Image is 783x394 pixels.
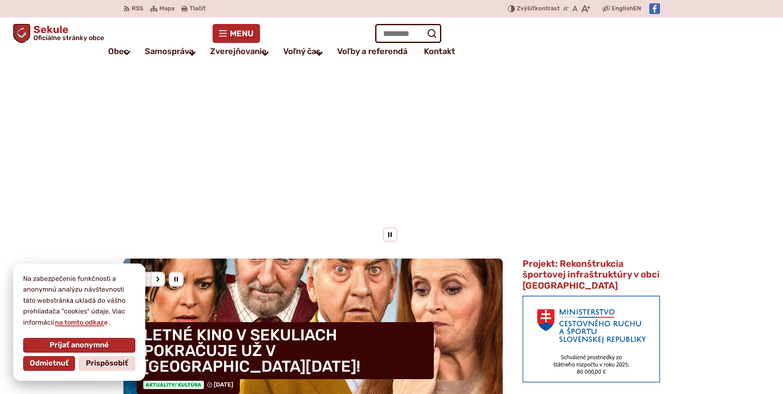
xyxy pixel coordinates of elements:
[132,4,143,14] span: RSS
[189,5,206,12] span: Tlačiť
[230,30,253,37] span: Menu
[649,3,660,14] img: Prejsť na Facebook stránku
[523,296,660,382] img: min-cras.png
[23,356,75,371] button: Odmietnuť
[143,381,204,389] span: Aktuality
[169,272,184,287] div: Pozastaviť pohyb slajdera
[310,44,329,63] button: Otvoriť podmenu pre
[78,356,135,371] button: Prispôsobiť
[108,43,128,59] a: Obec
[23,338,135,353] button: Prijať anonymné
[54,318,109,326] a: na tomto odkaze
[633,4,641,14] span: EN
[174,382,201,388] span: / Kultúra
[214,381,233,388] span: [DATE]
[523,258,660,291] span: Projekt: Rekonštrukcia športovej infraštruktúry v obci [GEOGRAPHIC_DATA]
[383,227,397,242] div: Pozastaviť pohyb slajdera
[337,43,407,59] a: Voľby a referendá
[517,5,535,12] span: Zvýšiť
[612,4,633,14] span: English
[145,43,194,59] a: Samospráva
[210,43,267,59] a: Zverejňovanie
[118,43,137,62] button: Otvoriť podmenu pre
[86,359,128,368] span: Prispôsobiť
[50,341,109,350] span: Prijať anonymné
[159,4,175,14] span: Mapa
[13,24,104,43] a: Logo Sekule, prejsť na domovskú stránku.
[183,44,202,63] button: Otvoriť podmenu pre
[517,5,560,12] span: kontrast
[424,43,455,59] a: Kontakt
[30,359,69,368] span: Odmietnuť
[256,44,275,63] button: Otvoriť podmenu pre Zverejňovanie
[30,24,104,41] h1: Sekule
[137,322,434,379] h4: LETNÉ KINO V SEKULIACH POKRAČUJE UŽ V [GEOGRAPHIC_DATA][DATE]!
[33,35,104,41] span: Oficiálne stránky obce
[23,273,135,328] p: Na zabezpečenie funkčnosti a anonymnú analýzu návštevnosti táto webstránka ukladá do vášho prehli...
[283,43,321,59] a: Voľný čas
[610,4,643,14] a: English EN
[213,24,260,43] button: Menu
[13,24,30,43] img: Prejsť na domovskú stránku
